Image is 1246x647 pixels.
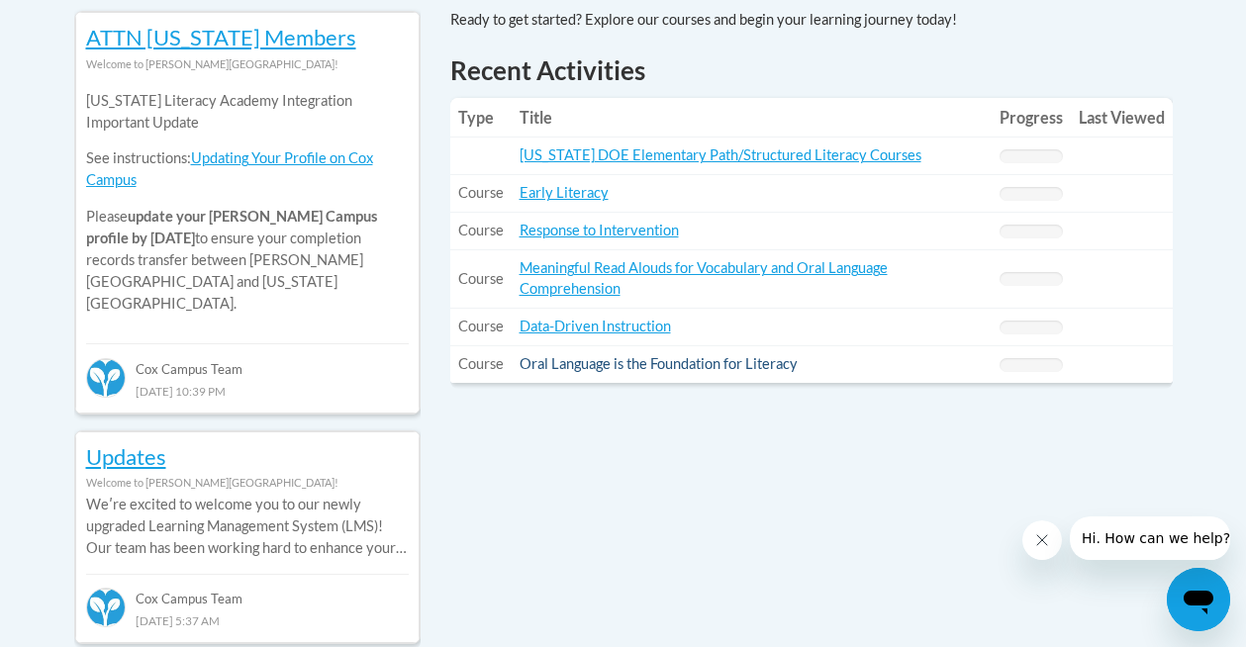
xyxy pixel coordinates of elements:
a: Response to Intervention [520,222,679,238]
span: Course [458,318,504,334]
div: Welcome to [PERSON_NAME][GEOGRAPHIC_DATA]! [86,53,409,75]
p: [US_STATE] Literacy Academy Integration Important Update [86,90,409,134]
span: Course [458,270,504,287]
iframe: Button to launch messaging window [1167,568,1230,631]
th: Title [512,98,992,138]
div: Please to ensure your completion records transfer between [PERSON_NAME][GEOGRAPHIC_DATA] and [US_... [86,75,409,329]
b: update your [PERSON_NAME] Campus profile by [DATE] [86,208,377,246]
img: Cox Campus Team [86,588,126,627]
p: See instructions: [86,147,409,191]
th: Progress [992,98,1071,138]
span: Course [458,184,504,201]
div: [DATE] 10:39 PM [86,380,409,402]
div: Cox Campus Team [86,343,409,379]
th: Last Viewed [1071,98,1173,138]
iframe: Close message [1022,520,1062,560]
a: Data-Driven Instruction [520,318,671,334]
p: Weʹre excited to welcome you to our newly upgraded Learning Management System (LMS)! Our team has... [86,494,409,559]
div: Cox Campus Team [86,574,409,609]
a: Updating Your Profile on Cox Campus [86,149,373,188]
a: Early Literacy [520,184,609,201]
a: ATTN [US_STATE] Members [86,24,356,50]
iframe: Message from company [1070,516,1230,560]
div: [DATE] 5:37 AM [86,609,409,631]
a: Meaningful Read Alouds for Vocabulary and Oral Language Comprehension [520,259,888,297]
h1: Recent Activities [450,52,1173,88]
a: Updates [86,443,166,470]
th: Type [450,98,512,138]
img: Cox Campus Team [86,358,126,398]
span: Course [458,355,504,372]
a: Oral Language is the Foundation for Literacy [520,355,798,372]
span: Course [458,222,504,238]
a: [US_STATE] DOE Elementary Path/Structured Literacy Courses [520,146,921,163]
div: Welcome to [PERSON_NAME][GEOGRAPHIC_DATA]! [86,472,409,494]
